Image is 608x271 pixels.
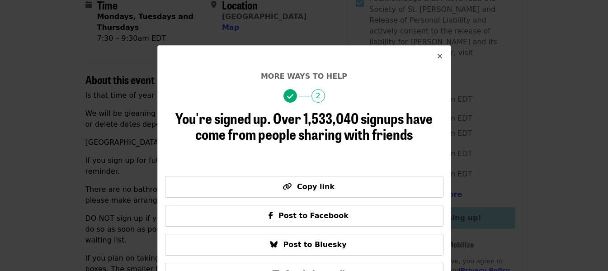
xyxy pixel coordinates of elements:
button: Close [429,46,451,67]
i: facebook-f icon [269,211,273,220]
span: Over 1,533,040 signups have come from people sharing with friends [195,107,433,144]
button: Copy link [165,176,443,198]
i: bluesky icon [270,240,278,249]
span: Post to Bluesky [283,240,346,249]
span: 2 [311,89,325,103]
i: check icon [287,92,293,101]
span: More ways to help [261,72,347,81]
button: Post to Bluesky [165,234,443,256]
span: Post to Facebook [278,211,349,220]
button: Post to Facebook [165,205,443,227]
i: times icon [437,52,443,61]
span: Copy link [297,182,335,191]
span: You're signed up. [175,107,271,128]
i: link icon [283,182,292,191]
